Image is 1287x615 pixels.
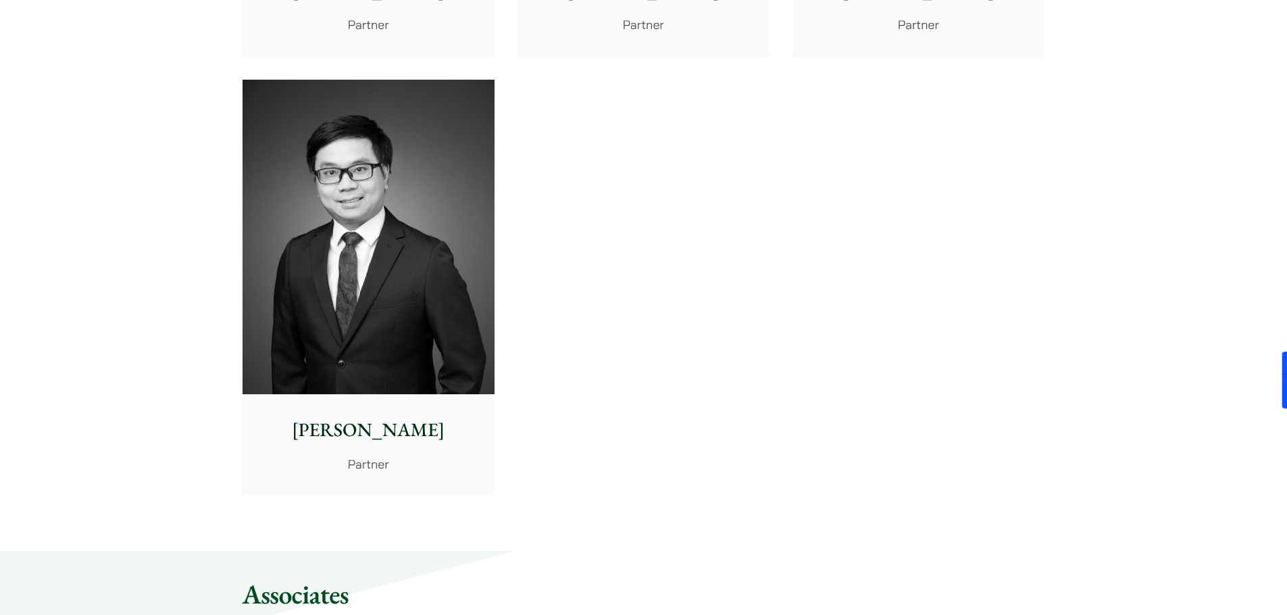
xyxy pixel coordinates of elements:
p: [PERSON_NAME] [253,416,484,444]
a: [PERSON_NAME] Partner [243,80,495,497]
p: Partner [253,455,484,473]
p: Partner [253,16,484,34]
p: Partner [528,16,759,34]
h2: Associates [243,578,1045,610]
p: Partner [803,16,1034,34]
